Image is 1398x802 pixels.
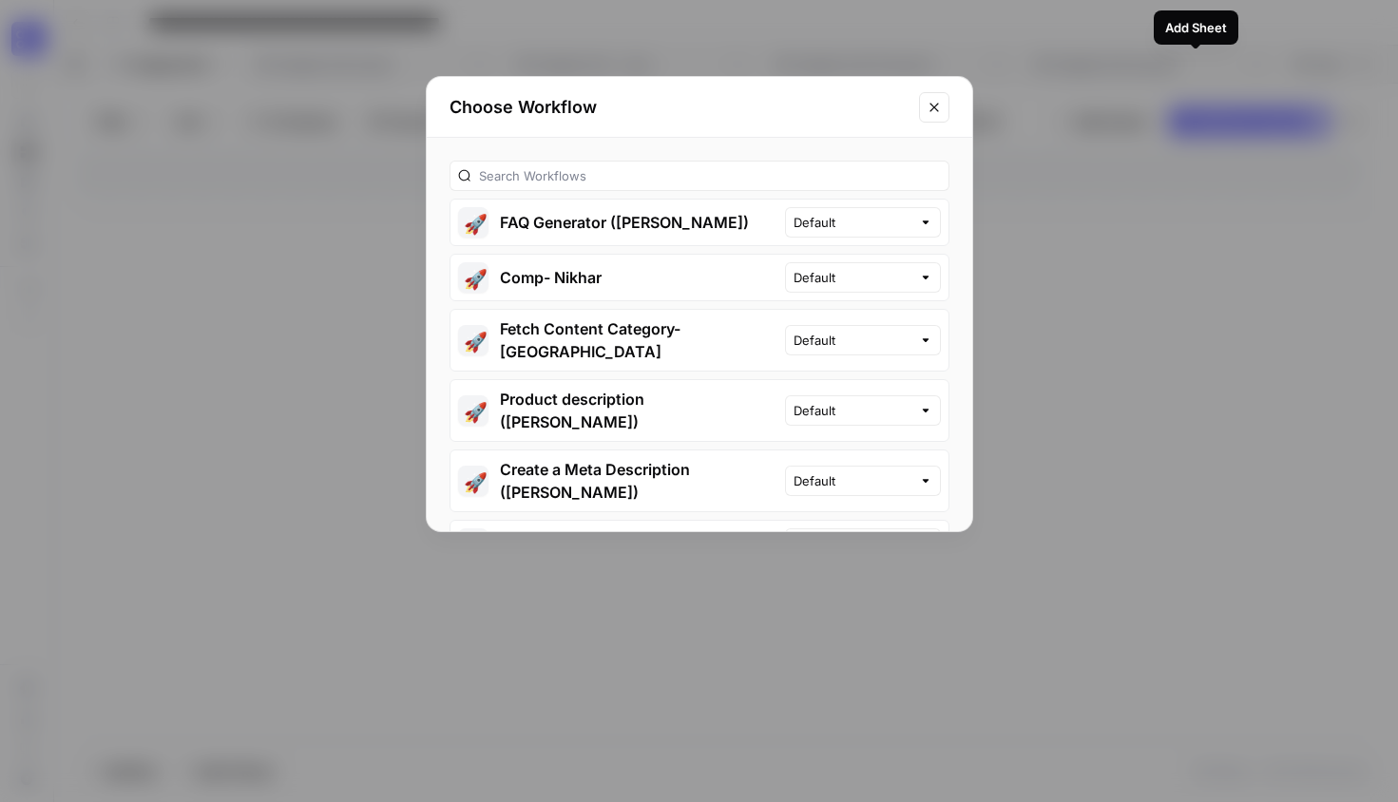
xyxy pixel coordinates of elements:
[794,331,911,350] input: Default
[450,310,785,371] button: 🚀Fetch Content Category- [GEOGRAPHIC_DATA]
[794,401,911,420] input: Default
[464,331,483,350] span: 🚀
[450,380,785,441] button: 🚀Product description ([PERSON_NAME])
[464,401,483,420] span: 🚀
[450,450,785,511] button: 🚀Create a Meta Description ([PERSON_NAME])
[464,268,483,287] span: 🚀
[464,213,483,232] span: 🚀
[479,166,941,185] input: Search Workflows
[794,471,911,490] input: Default
[794,268,911,287] input: Default
[450,94,908,121] h2: Choose Workflow
[450,255,785,300] button: 🚀Comp- Nikhar
[450,521,785,566] button: Meta Data Scrap- Nikhar
[1165,18,1227,37] div: Add Sheet
[450,200,785,245] button: 🚀FAQ Generator ([PERSON_NAME])
[464,471,483,490] span: 🚀
[919,92,949,123] button: Close modal
[794,213,911,232] input: Default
